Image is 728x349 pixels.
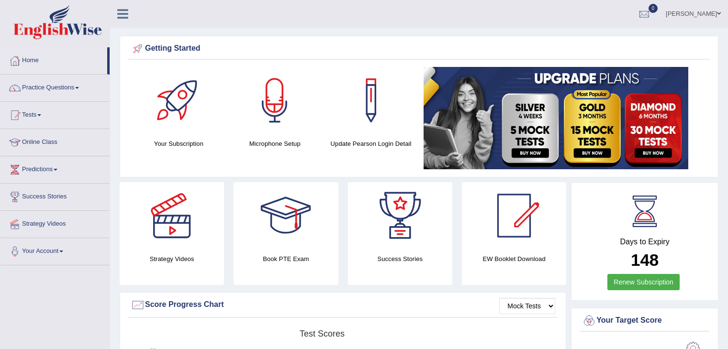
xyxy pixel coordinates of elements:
a: Tests [0,102,110,126]
h4: Days to Expiry [582,238,707,246]
a: Your Account [0,238,110,262]
img: small5.jpg [424,67,688,169]
a: Predictions [0,156,110,180]
div: Your Target Score [582,314,707,328]
h4: Microphone Setup [232,139,318,149]
h4: Your Subscription [135,139,222,149]
div: Score Progress Chart [131,298,555,312]
h4: Strategy Videos [120,254,224,264]
a: Home [0,47,107,71]
b: 148 [631,251,659,269]
a: Success Stories [0,184,110,207]
h4: Update Pearson Login Detail [328,139,414,149]
a: Strategy Videos [0,211,110,235]
div: Getting Started [131,42,707,56]
a: Renew Subscription [607,274,680,290]
span: 0 [649,4,658,13]
a: Practice Questions [0,75,110,98]
h4: Book PTE Exam [234,254,338,264]
a: Online Class [0,129,110,153]
h4: EW Booklet Download [462,254,566,264]
tspan: Test scores [300,329,345,338]
h4: Success Stories [348,254,452,264]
